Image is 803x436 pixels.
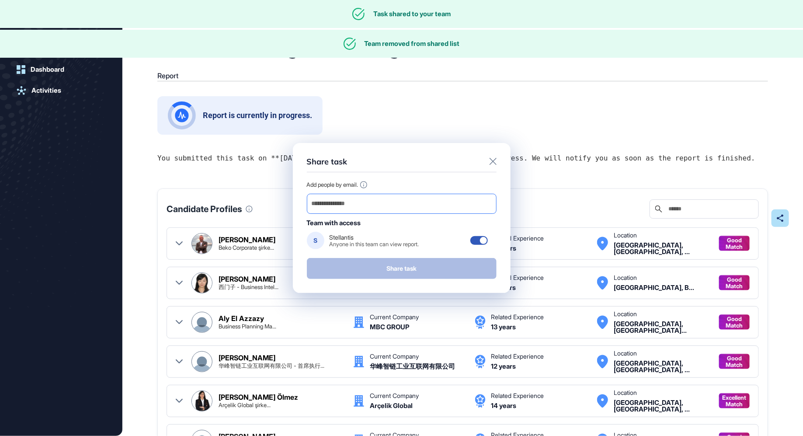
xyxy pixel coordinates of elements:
[373,10,451,18] div: Task shared to your team
[330,241,419,247] div: Anyone in this team can view report.
[307,232,324,249] div: S
[307,219,497,227] div: Team with access
[330,234,419,241] div: Stellantis
[307,181,497,188] div: Add people by email.
[307,157,348,167] div: Share task
[365,40,460,48] div: Team removed from shared list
